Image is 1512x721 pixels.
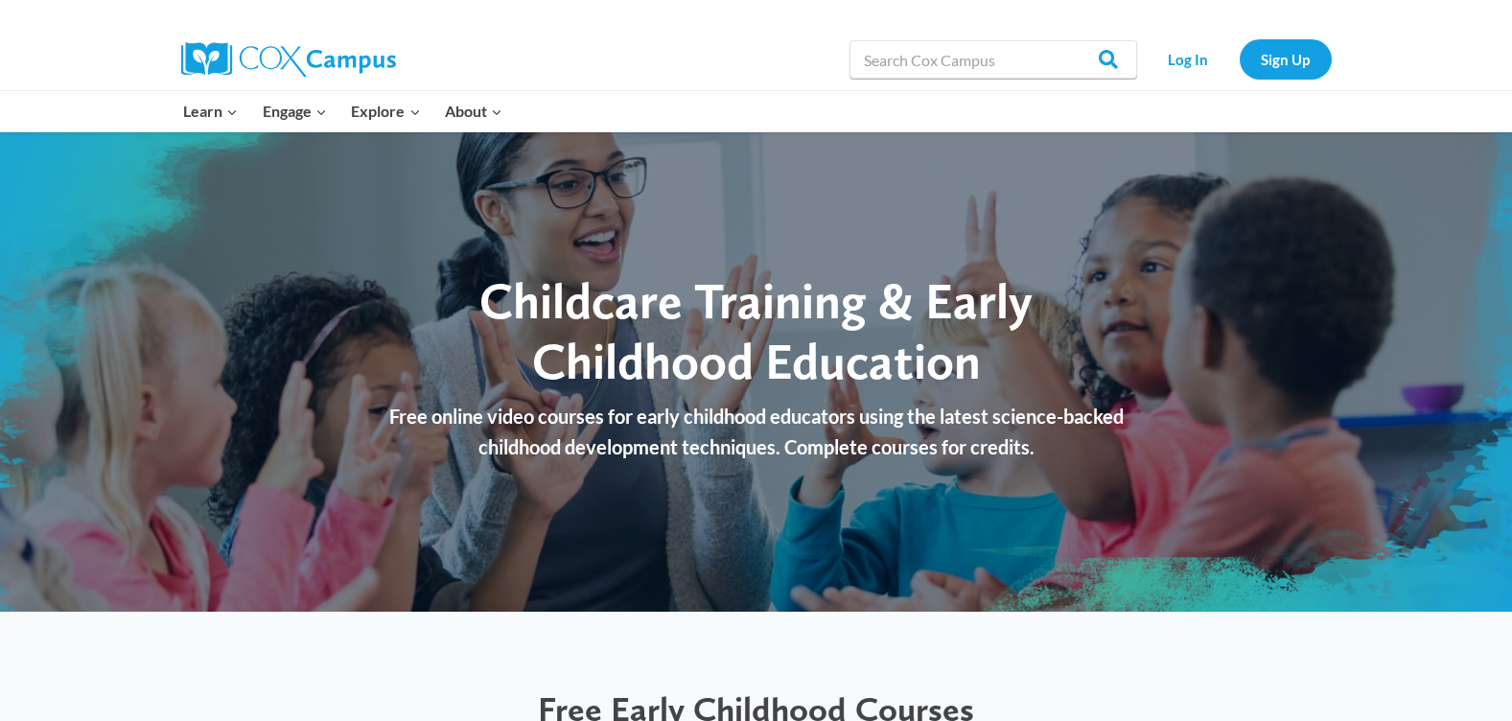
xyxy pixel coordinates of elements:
img: Cox Campus [181,42,396,77]
nav: Secondary Navigation [1147,39,1332,79]
span: Explore [351,99,420,124]
span: Childcare Training & Early Childhood Education [479,270,1033,390]
a: Log In [1147,39,1230,79]
a: Sign Up [1240,39,1332,79]
span: Engage [263,99,327,124]
input: Search Cox Campus [849,40,1137,79]
nav: Primary Navigation [172,91,515,131]
p: Free online video courses for early childhood educators using the latest science-backed childhood... [368,401,1145,462]
span: Learn [183,99,238,124]
span: About [445,99,502,124]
